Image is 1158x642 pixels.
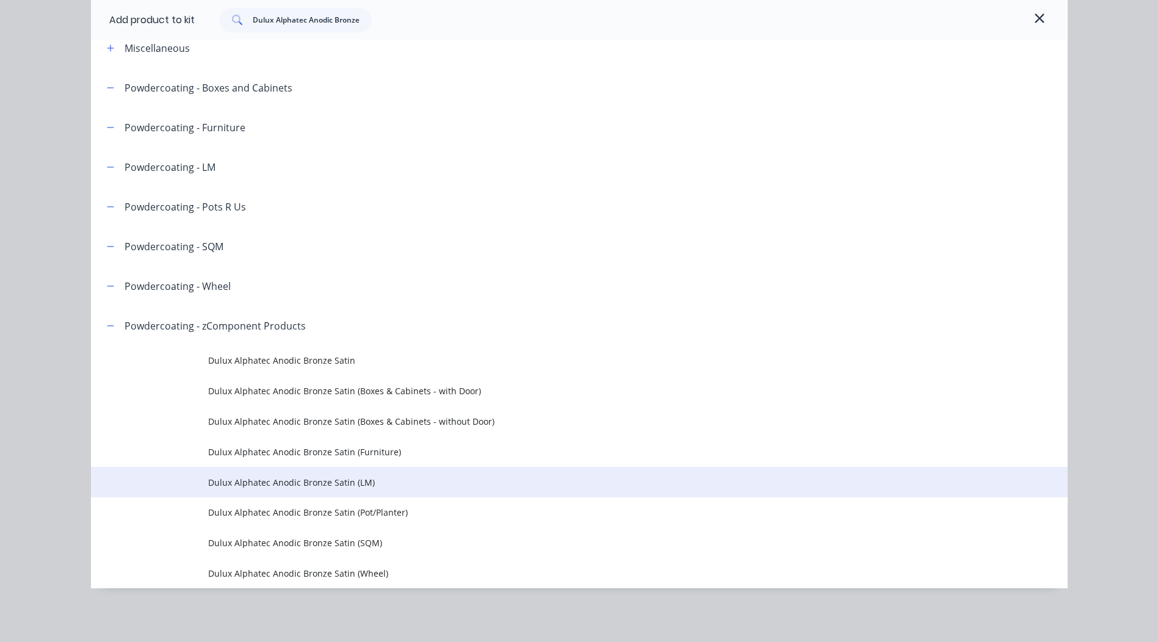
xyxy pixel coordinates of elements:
[125,120,245,135] div: Powdercoating - Furniture
[208,445,896,458] span: Dulux Alphatec Anodic Bronze Satin (Furniture)
[125,239,223,254] div: Powdercoating - SQM
[208,415,896,428] span: Dulux Alphatec Anodic Bronze Satin (Boxes & Cabinets - without Door)
[208,506,896,519] span: Dulux Alphatec Anodic Bronze Satin (Pot/Planter)
[208,476,896,489] span: Dulux Alphatec Anodic Bronze Satin (LM)
[253,8,372,32] input: Search...
[125,81,292,95] div: Powdercoating - Boxes and Cabinets
[125,41,190,56] div: Miscellaneous
[208,567,896,580] span: Dulux Alphatec Anodic Bronze Satin (Wheel)
[208,384,896,397] span: Dulux Alphatec Anodic Bronze Satin (Boxes & Cabinets - with Door)
[125,319,306,333] div: Powdercoating - zComponent Products
[208,354,896,367] span: Dulux Alphatec Anodic Bronze Satin
[109,13,195,27] div: Add product to kit
[208,536,896,549] span: Dulux Alphatec Anodic Bronze Satin (SQM)
[125,279,231,294] div: Powdercoating - Wheel
[125,200,246,214] div: Powdercoating - Pots R Us
[125,160,215,175] div: Powdercoating - LM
